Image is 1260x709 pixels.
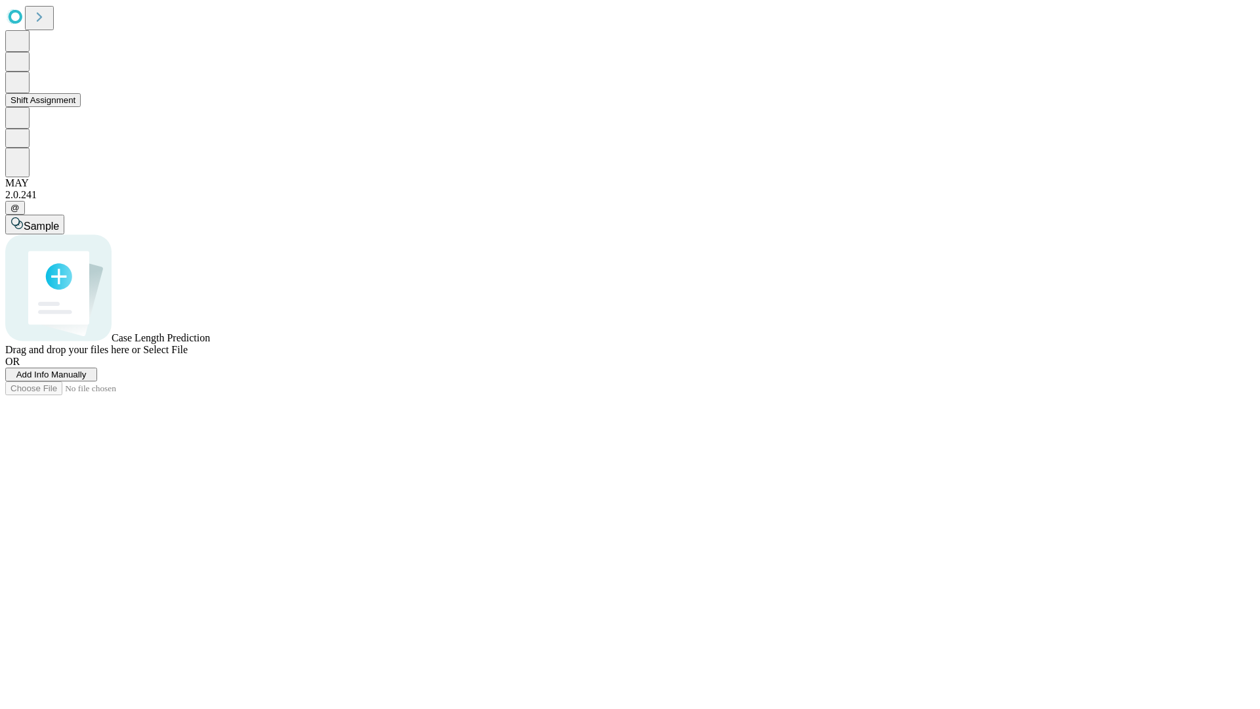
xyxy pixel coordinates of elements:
[10,203,20,213] span: @
[5,344,140,355] span: Drag and drop your files here or
[5,201,25,215] button: @
[112,332,210,343] span: Case Length Prediction
[5,368,97,381] button: Add Info Manually
[143,344,188,355] span: Select File
[5,356,20,367] span: OR
[5,189,1255,201] div: 2.0.241
[5,93,81,107] button: Shift Assignment
[24,221,59,232] span: Sample
[5,177,1255,189] div: MAY
[16,370,87,379] span: Add Info Manually
[5,215,64,234] button: Sample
